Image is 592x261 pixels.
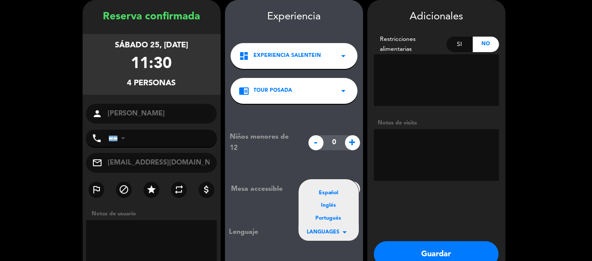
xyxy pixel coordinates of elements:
[201,184,212,195] i: attach_money
[92,109,103,119] i: person
[109,130,129,146] div: Argentina: +54
[239,86,250,96] i: chrome_reader_mode
[223,131,304,154] div: Niños menores de 12
[345,135,360,150] span: +
[174,184,184,195] i: repeat
[92,158,103,168] i: mail_outline
[307,228,340,237] span: LANGUAGES
[146,184,157,195] i: star
[225,9,363,25] div: Experiencia
[307,214,350,223] div: Portugués
[307,202,350,210] div: Inglés
[374,118,499,127] div: Notas de visita
[374,9,499,25] div: Adicionales
[473,37,499,52] div: No
[374,34,447,54] div: Restricciones alimentarias
[83,9,221,25] div: Reserva confirmada
[254,52,321,60] span: Experiencia Salentein
[225,183,304,195] div: Mesa accessible
[88,209,221,218] div: Notas de usuario
[254,87,293,95] span: Tour Posada
[91,184,102,195] i: outlined_flag
[307,189,350,198] div: Español
[239,51,250,61] i: dashboard
[119,184,129,195] i: block
[115,39,188,52] div: sábado 25, [DATE]
[131,52,172,77] div: 11:30
[447,37,473,52] div: Si
[340,227,350,237] i: arrow_drop_down
[339,51,349,61] i: arrow_drop_down
[308,135,324,150] span: -
[92,133,102,143] i: phone
[127,77,176,90] div: 4 personas
[339,86,349,96] i: arrow_drop_down
[229,227,284,238] div: Lenguaje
